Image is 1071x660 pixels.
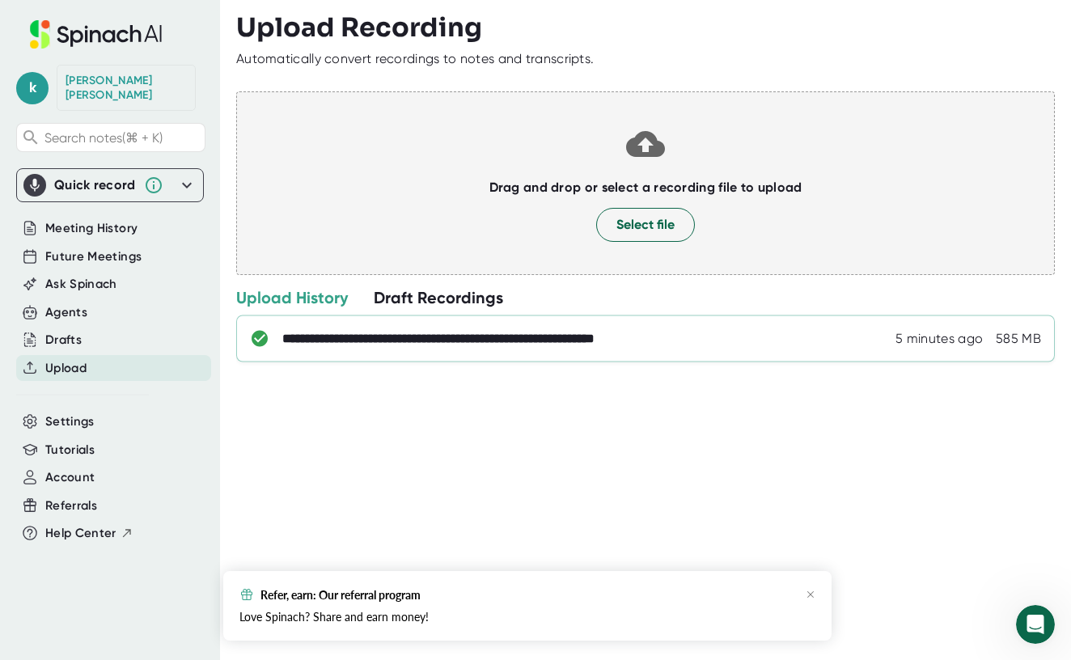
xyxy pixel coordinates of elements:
div: Automatically convert recordings to notes and transcripts. [236,51,594,67]
div: 585 MB [996,331,1041,347]
span: Help Center [45,524,116,543]
button: Future Meetings [45,247,142,266]
div: Quick record [23,169,197,201]
span: Select file [616,215,675,235]
span: k [16,72,49,104]
button: Account [45,468,95,487]
b: Drag and drop or select a recording file to upload [489,180,802,195]
button: Upload [45,359,87,378]
iframe: Intercom live chat [1016,605,1055,644]
button: Referrals [45,497,97,515]
div: Draft Recordings [374,287,503,308]
button: Ask Spinach [45,275,117,294]
h3: Upload Recording [236,12,1055,43]
button: Tutorials [45,441,95,459]
button: Drafts [45,331,82,349]
button: Select file [596,208,695,242]
div: Quick record [54,177,136,193]
button: Settings [45,412,95,431]
div: Kurt Holm [66,74,187,102]
div: 8/22/2025, 9:41:42 AM [895,331,983,347]
button: Help Center [45,524,133,543]
button: Meeting History [45,219,138,238]
button: Agents [45,303,87,322]
div: Upload History [236,287,348,308]
span: Search notes (⌘ + K) [44,130,163,146]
